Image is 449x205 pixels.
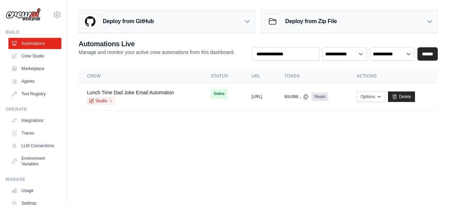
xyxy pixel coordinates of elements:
[8,76,61,87] a: Agents
[285,17,337,26] h3: Deploy from Zip File
[79,49,235,56] p: Manage and monitor your active crew automations from this dashboard.
[79,69,202,83] th: Crew
[8,153,61,170] a: Environment Variables
[211,89,227,99] span: Online
[8,128,61,139] a: Traces
[8,50,61,62] a: Crew Studio
[8,38,61,49] a: Automations
[202,69,243,83] th: Status
[87,90,174,95] a: Lunch Time Dad Joke Email Automation
[79,39,235,49] h2: Automations Live
[348,69,438,83] th: Actions
[8,140,61,151] a: LLM Connections
[83,14,97,28] img: GitHub Logo
[276,69,348,83] th: Token
[103,17,154,26] h3: Deploy from GitHub
[357,91,385,102] button: Options
[243,69,276,83] th: URL
[87,97,115,104] a: Studio
[6,177,61,182] div: Manage
[6,107,61,112] div: Operate
[8,63,61,74] a: Marketplace
[8,88,61,100] a: Tool Registry
[8,185,61,196] a: Usage
[6,29,61,35] div: Build
[6,8,41,21] img: Logo
[311,93,328,101] a: Reset
[8,115,61,126] a: Integrations
[388,91,415,102] a: Delete
[284,94,309,100] button: 80c998...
